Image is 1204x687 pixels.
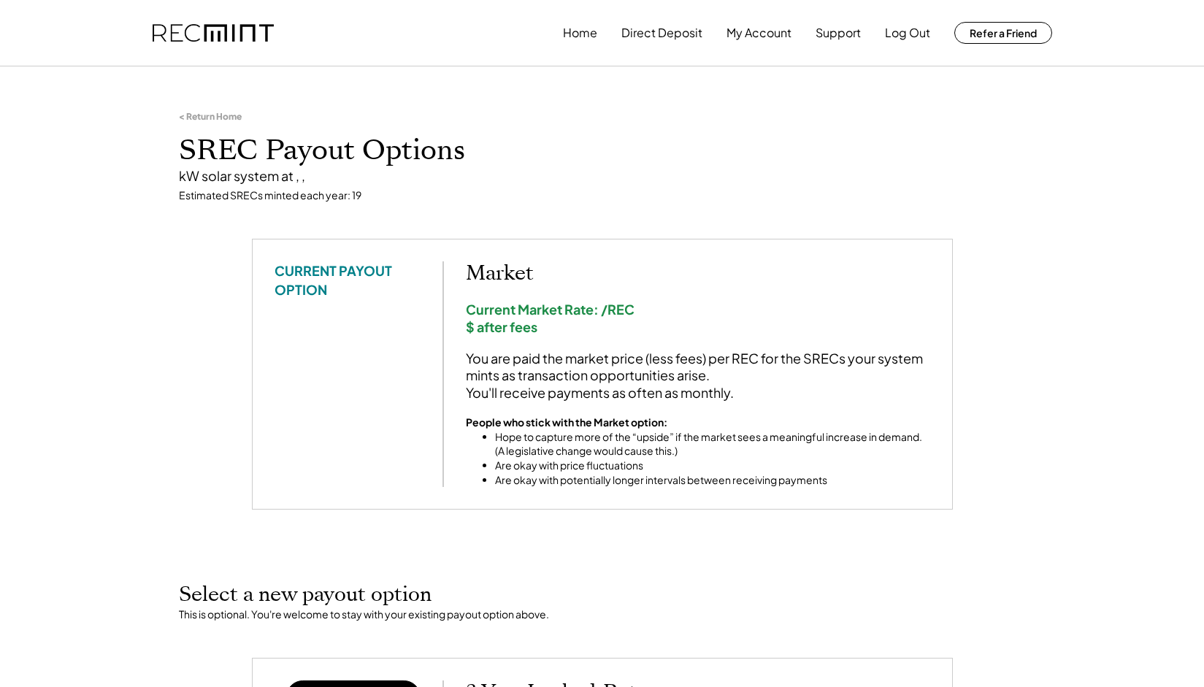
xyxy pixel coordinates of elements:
button: Direct Deposit [621,18,702,47]
img: recmint-logotype%403x.png [153,24,274,42]
div: Current Market Rate: /REC $ after fees [466,301,930,335]
li: Hope to capture more of the “upside” if the market sees a meaningful increase in demand. (A legis... [495,430,930,458]
strong: People who stick with the Market option: [466,415,667,429]
div: This is optional. You're welcome to stay with your existing payout option above. [179,607,1026,622]
button: Log Out [885,18,930,47]
h2: Select a new payout option [179,583,1026,607]
div: kW solar system at , , [179,167,1026,184]
li: Are okay with potentially longer intervals between receiving payments [495,473,930,488]
button: My Account [726,18,791,47]
button: Home [563,18,597,47]
div: Estimated SRECs minted each year: 19 [179,188,1026,203]
h2: Market [466,261,930,286]
div: < Return Home [179,111,242,123]
button: Support [816,18,861,47]
div: CURRENT PAYOUT OPTION [275,261,421,298]
div: You are paid the market price (less fees) per REC for the SRECs your system mints as transaction ... [466,350,930,401]
li: Are okay with price fluctuations [495,458,930,473]
h1: SREC Payout Options [179,134,1026,168]
button: Refer a Friend [954,22,1052,44]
